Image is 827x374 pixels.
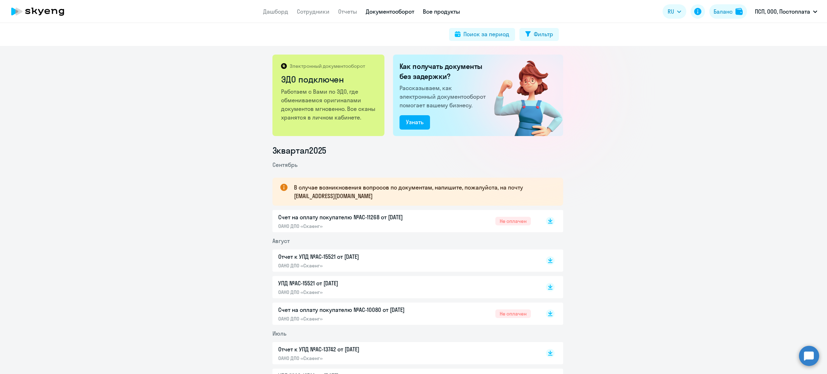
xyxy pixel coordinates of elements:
p: В случае возникновения вопросов по документам, напишите, пожалуйста, на почту [EMAIL_ADDRESS][DOM... [294,183,550,200]
span: RU [668,7,674,16]
a: Сотрудники [297,8,330,15]
a: Счет на оплату покупателю №AC-11268 от [DATE]ОАНО ДПО «Скаенг»Не оплачен [278,213,531,229]
p: ОАНО ДПО «Скаенг» [278,223,429,229]
a: Отчеты [338,8,357,15]
p: ПСП, ООО, Постоплата [755,7,810,16]
a: Все продукты [423,8,460,15]
span: Не оплачен [495,217,531,225]
a: Документооборот [366,8,414,15]
span: Август [272,237,290,244]
div: Фильтр [534,30,553,38]
span: Не оплачен [495,309,531,318]
p: ОАНО ДПО «Скаенг» [278,315,429,322]
li: 3 квартал 2025 [272,145,563,156]
button: RU [663,4,686,19]
p: ОАНО ДПО «Скаенг» [278,355,429,361]
a: Отчет к УПД №AC-15521 от [DATE]ОАНО ДПО «Скаенг» [278,252,531,269]
p: ОАНО ДПО «Скаенг» [278,289,429,295]
a: УПД №AC-15521 от [DATE]ОАНО ДПО «Скаенг» [278,279,531,295]
button: ПСП, ООО, Постоплата [751,3,821,20]
button: Узнать [400,115,430,130]
button: Поиск за период [449,28,515,41]
span: Июль [272,330,286,337]
p: Работаем с Вами по ЭДО, где обмениваемся оригиналами документов мгновенно. Все сканы хранятся в л... [281,87,377,122]
button: Балансbalance [709,4,747,19]
p: ОАНО ДПО «Скаенг» [278,262,429,269]
img: balance [735,8,743,15]
h2: Как получать документы без задержки? [400,61,489,81]
a: Отчет к УПД №AC-13742 от [DATE]ОАНО ДПО «Скаенг» [278,345,531,361]
p: Отчет к УПД №AC-13742 от [DATE] [278,345,429,354]
p: Счет на оплату покупателю №AC-11268 от [DATE] [278,213,429,221]
div: Узнать [406,118,424,126]
p: УПД №AC-15521 от [DATE] [278,279,429,287]
a: Дашборд [263,8,288,15]
img: connected [482,55,563,136]
p: Счет на оплату покупателю №AC-10080 от [DATE] [278,305,429,314]
div: Поиск за период [463,30,509,38]
p: Рассказываем, как электронный документооборот помогает вашему бизнесу. [400,84,489,109]
a: Счет на оплату покупателю №AC-10080 от [DATE]ОАНО ДПО «Скаенг»Не оплачен [278,305,531,322]
p: Электронный документооборот [290,63,365,69]
span: Сентябрь [272,161,298,168]
div: Баланс [714,7,733,16]
button: Фильтр [519,28,559,41]
h2: ЭДО подключен [281,74,377,85]
p: Отчет к УПД №AC-15521 от [DATE] [278,252,429,261]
